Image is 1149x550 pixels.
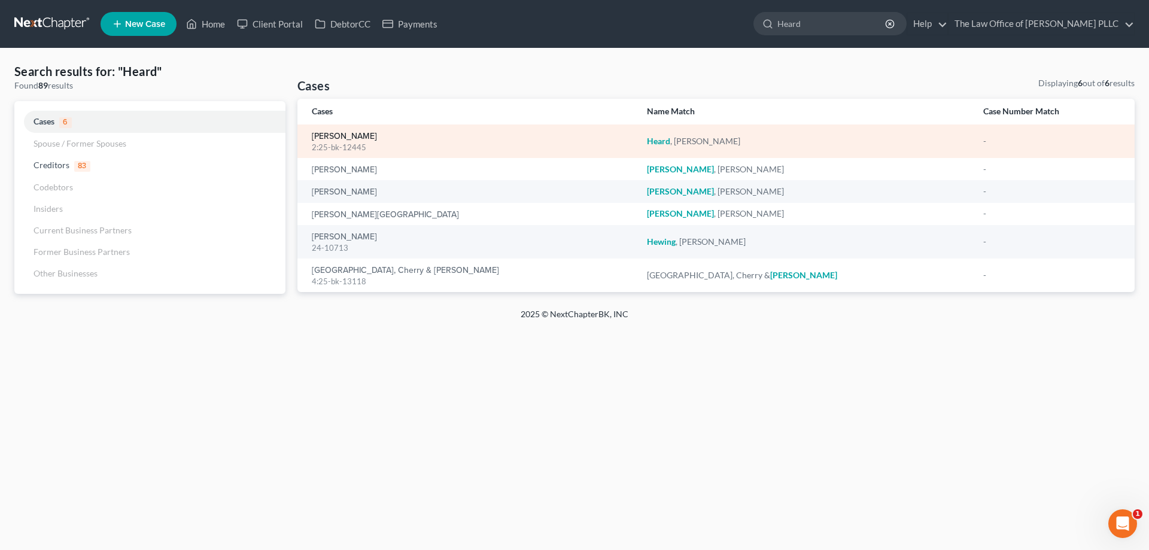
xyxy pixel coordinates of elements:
[312,166,377,174] a: [PERSON_NAME]
[1133,509,1142,519] span: 1
[647,163,965,175] div: , [PERSON_NAME]
[14,154,285,177] a: Creditors83
[647,164,714,174] em: [PERSON_NAME]
[1038,77,1135,89] div: Displaying out of results
[297,77,330,94] h4: Cases
[1078,78,1083,88] strong: 6
[233,308,916,330] div: 2025 © NextChapterBK, INC
[34,182,73,192] span: Codebtors
[770,270,837,280] em: [PERSON_NAME]
[38,80,48,90] strong: 89
[376,13,443,35] a: Payments
[647,269,965,281] div: [GEOGRAPHIC_DATA], Cherry &
[14,80,285,92] div: Found results
[34,138,126,148] span: Spouse / Former Spouses
[125,20,165,29] span: New Case
[14,263,285,284] a: Other Businesses
[1108,509,1137,538] iframe: Intercom live chat
[983,135,1120,147] div: -
[59,117,72,128] span: 6
[647,236,965,248] div: , [PERSON_NAME]
[14,63,285,80] h4: Search results for: "Heard"
[1105,78,1110,88] strong: 6
[647,208,965,220] div: , [PERSON_NAME]
[647,136,670,146] em: Heard
[14,177,285,198] a: Codebtors
[647,186,965,197] div: , [PERSON_NAME]
[34,116,54,126] span: Cases
[312,132,377,141] a: [PERSON_NAME]
[312,233,377,241] a: [PERSON_NAME]
[34,203,63,214] span: Insiders
[983,269,1120,281] div: -
[312,276,628,287] div: 4:25-bk-13118
[14,220,285,241] a: Current Business Partners
[309,13,376,35] a: DebtorCC
[312,211,459,219] a: [PERSON_NAME][GEOGRAPHIC_DATA]
[647,236,676,247] em: Hewing
[983,163,1120,175] div: -
[297,99,637,124] th: Cases
[312,142,628,153] div: 2:25-bk-12445
[180,13,231,35] a: Home
[74,161,90,172] span: 83
[647,135,965,147] div: , [PERSON_NAME]
[312,266,499,275] a: [GEOGRAPHIC_DATA], Cherry & [PERSON_NAME]
[974,99,1135,124] th: Case Number Match
[34,160,69,170] span: Creditors
[983,186,1120,197] div: -
[14,111,285,133] a: Cases6
[14,198,285,220] a: Insiders
[949,13,1134,35] a: The Law Office of [PERSON_NAME] PLLC
[647,208,714,218] em: [PERSON_NAME]
[34,247,130,257] span: Former Business Partners
[647,186,714,196] em: [PERSON_NAME]
[231,13,309,35] a: Client Portal
[983,208,1120,220] div: -
[777,13,887,35] input: Search by name...
[907,13,947,35] a: Help
[637,99,974,124] th: Name Match
[312,242,628,254] div: 24-10713
[34,225,132,235] span: Current Business Partners
[312,188,377,196] a: [PERSON_NAME]
[983,236,1120,248] div: -
[14,241,285,263] a: Former Business Partners
[14,133,285,154] a: Spouse / Former Spouses
[34,268,98,278] span: Other Businesses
